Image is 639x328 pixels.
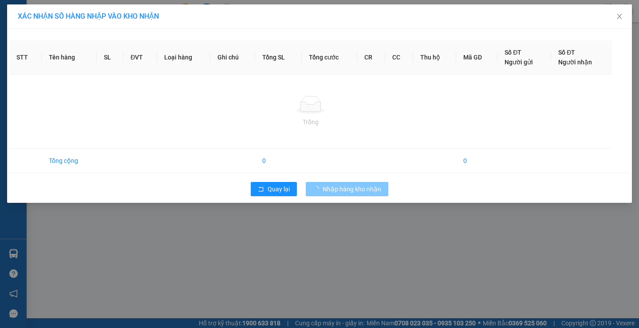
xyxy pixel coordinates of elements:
[97,40,124,75] th: SL
[210,40,255,75] th: Ghi chú
[16,117,605,127] div: Trống
[616,13,623,20] span: close
[258,186,264,193] span: rollback
[157,40,210,75] th: Loại hàng
[505,49,521,56] span: Số ĐT
[42,149,97,173] td: Tổng cộng
[42,40,97,75] th: Tên hàng
[123,40,157,75] th: ĐVT
[385,40,413,75] th: CC
[607,4,632,29] button: Close
[323,184,381,194] span: Nhập hàng kho nhận
[558,49,575,56] span: Số ĐT
[255,40,302,75] th: Tổng SL
[413,40,456,75] th: Thu hộ
[456,40,497,75] th: Mã GD
[268,184,290,194] span: Quay lại
[251,182,297,196] button: rollbackQuay lại
[357,40,385,75] th: CR
[302,40,357,75] th: Tổng cước
[456,149,497,173] td: 0
[18,12,159,20] span: XÁC NHẬN SỐ HÀNG NHẬP VÀO KHO NHẬN
[9,40,42,75] th: STT
[306,182,388,196] button: Nhập hàng kho nhận
[313,186,323,192] span: loading
[505,59,533,66] span: Người gửi
[558,59,592,66] span: Người nhận
[255,149,302,173] td: 0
